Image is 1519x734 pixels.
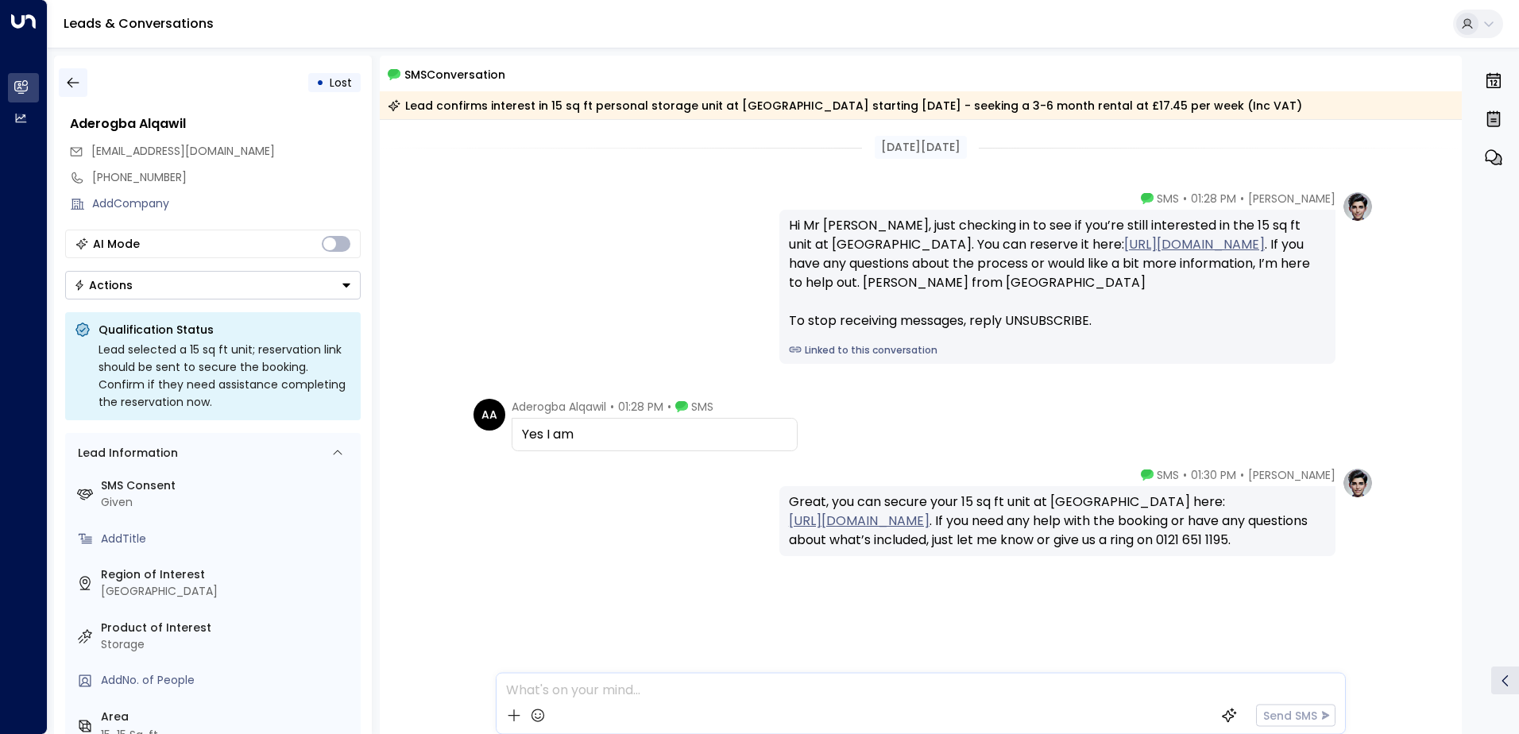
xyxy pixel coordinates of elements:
[388,98,1302,114] div: Lead confirms interest in 15 sq ft personal storage unit at [GEOGRAPHIC_DATA] starting [DATE] - s...
[92,195,361,212] div: AddCompany
[91,143,275,159] span: [EMAIL_ADDRESS][DOMAIN_NAME]
[99,341,351,411] div: Lead selected a 15 sq ft unit; reservation link should be sent to secure the booking. Confirm if ...
[101,477,354,494] label: SMS Consent
[789,343,1326,357] a: Linked to this conversation
[101,494,354,511] div: Given
[101,531,354,547] div: AddTitle
[1124,235,1265,254] a: [URL][DOMAIN_NAME]
[93,236,140,252] div: AI Mode
[789,512,930,531] a: [URL][DOMAIN_NAME]
[101,709,354,725] label: Area
[1191,467,1236,483] span: 01:30 PM
[101,672,354,689] div: AddNo. of People
[74,278,133,292] div: Actions
[473,399,505,431] div: AA
[691,399,713,415] span: SMS
[1183,191,1187,207] span: •
[92,169,361,186] div: [PHONE_NUMBER]
[610,399,614,415] span: •
[330,75,352,91] span: Lost
[65,271,361,299] div: Button group with a nested menu
[99,322,351,338] p: Qualification Status
[1240,467,1244,483] span: •
[1157,191,1179,207] span: SMS
[1183,467,1187,483] span: •
[875,136,967,159] div: [DATE][DATE]
[101,583,354,600] div: [GEOGRAPHIC_DATA]
[404,65,505,83] span: SMS Conversation
[1191,191,1236,207] span: 01:28 PM
[64,14,214,33] a: Leads & Conversations
[512,399,606,415] span: Aderogba Alqawil
[101,566,354,583] label: Region of Interest
[72,445,178,462] div: Lead Information
[101,620,354,636] label: Product of Interest
[70,114,361,133] div: Aderogba Alqawil
[1157,467,1179,483] span: SMS
[1248,467,1335,483] span: [PERSON_NAME]
[101,636,354,653] div: Storage
[1342,191,1374,222] img: profile-logo.png
[789,493,1326,550] div: Great, you can secure your 15 sq ft unit at [GEOGRAPHIC_DATA] here: . If you need any help with t...
[1248,191,1335,207] span: [PERSON_NAME]
[667,399,671,415] span: •
[618,399,663,415] span: 01:28 PM
[789,216,1326,330] div: Hi Mr [PERSON_NAME], just checking in to see if you’re still interested in the 15 sq ft unit at [...
[1240,191,1244,207] span: •
[65,271,361,299] button: Actions
[522,425,787,444] div: Yes I am
[316,68,324,97] div: •
[91,143,275,160] span: aderogba_adeyemi@yahoo.com
[1342,467,1374,499] img: profile-logo.png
